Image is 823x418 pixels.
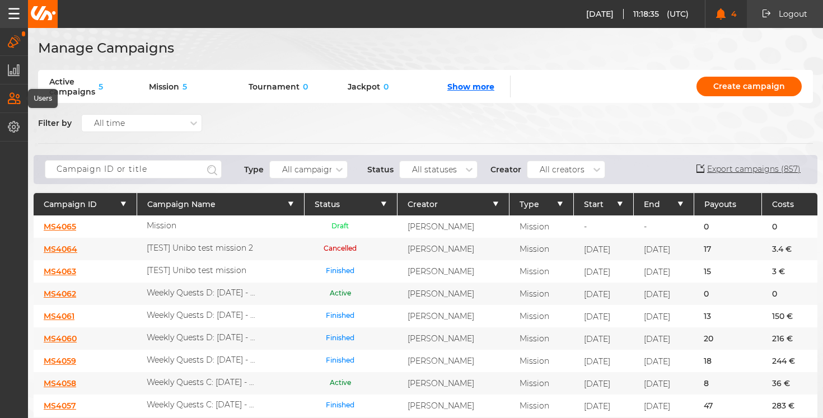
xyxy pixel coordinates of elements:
[408,244,474,254] p: [PERSON_NAME]
[315,200,340,209] span: Status
[94,119,125,128] div: All time
[147,400,256,410] p: Weekly Quests C: [DATE] - [DATE]
[147,200,294,209] button: Campaign Name
[244,165,264,175] p: Type
[314,355,366,367] p: Finished
[49,77,95,97] span: Active campaigns
[762,283,817,305] div: 0
[644,379,670,389] span: [DATE]
[408,334,474,344] p: [PERSON_NAME]
[762,350,817,372] div: 244 €
[520,356,549,366] p: Mission
[147,243,253,253] p: [TEST] Unibo test mission 2
[44,356,76,366] a: MS4059
[520,401,549,411] p: Mission
[644,312,670,322] span: [DATE]
[772,200,807,209] p: Costs
[584,334,610,344] span: [DATE]
[704,200,751,209] p: Payouts
[147,310,256,320] p: Weekly Quests D: [DATE] - [DATE]
[147,200,216,209] span: Campaign Name
[314,400,366,411] p: Finished
[30,6,56,20] img: Unibo
[179,82,187,92] span: 5
[95,82,103,92] span: 5
[694,215,761,238] div: 0
[584,245,610,255] span: [DATE]
[408,311,474,321] p: [PERSON_NAME]
[584,200,623,209] button: Start
[584,289,610,299] span: [DATE]
[762,238,817,260] div: 3.4 €
[520,244,549,254] p: Mission
[314,243,366,255] p: Cancelled
[408,378,474,388] p: [PERSON_NAME]
[644,267,670,277] span: [DATE]
[644,200,683,209] button: End
[44,311,74,321] a: MS4061
[380,82,389,92] span: 0
[408,222,474,232] p: [PERSON_NAME]
[147,265,246,275] p: [TEST] Unibo test mission
[408,289,474,299] p: [PERSON_NAME]
[408,356,474,366] p: [PERSON_NAME]
[694,350,761,372] div: 18
[520,334,549,344] p: Mission
[694,283,761,305] div: 0
[762,305,817,327] div: 150 €
[644,222,647,232] p: -
[584,379,610,389] span: [DATE]
[644,356,670,367] span: [DATE]
[314,333,366,344] p: Finished
[644,401,670,411] span: [DATE]
[44,200,127,209] button: Campaign ID
[44,222,76,232] a: MS4065
[584,222,587,232] p: -
[44,266,76,276] a: MS4063
[696,77,802,96] a: Create campaign
[44,289,76,299] a: MS4062
[412,165,457,174] div: All statuses
[44,401,76,411] a: MS4057
[520,200,539,209] span: Type
[520,289,549,299] p: Mission
[408,401,474,411] p: [PERSON_NAME]
[762,327,817,350] div: 216 €
[633,9,667,19] span: 11:18:35
[44,334,77,344] a: MS4060
[584,356,610,367] span: [DATE]
[147,355,256,365] p: Weekly Quests D: [DATE] - [DATE]
[694,260,761,283] div: 15
[694,327,761,350] div: 20
[315,200,387,209] button: Status
[694,372,761,394] div: 8
[644,245,670,255] span: [DATE]
[44,244,77,254] a: MS4064
[314,288,366,299] p: Active
[520,266,549,276] p: Mission
[367,165,394,175] p: Status
[314,221,366,232] p: Draft
[694,305,761,327] div: 13
[249,82,331,92] div: Tournament
[282,165,338,174] div: All campaigns
[408,200,438,209] span: Creator
[584,312,610,322] span: [DATE]
[300,82,308,92] span: 0
[520,222,549,232] p: Mission
[314,311,366,322] p: Finished
[44,200,97,209] span: Campaign ID
[147,288,256,298] p: Weekly Quests D: [DATE] - [DATE]
[694,238,761,260] div: 17
[520,200,563,209] button: Type
[520,311,549,321] p: Mission
[520,378,549,388] p: Mission
[586,9,624,19] span: [DATE]
[694,394,761,417] div: 47
[45,160,222,179] input: Campaign ID or title
[691,159,806,180] button: Export campaigns (857)
[644,334,670,344] span: [DATE]
[644,289,670,299] span: [DATE]
[147,220,176,231] p: Mission
[408,200,499,209] button: Creator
